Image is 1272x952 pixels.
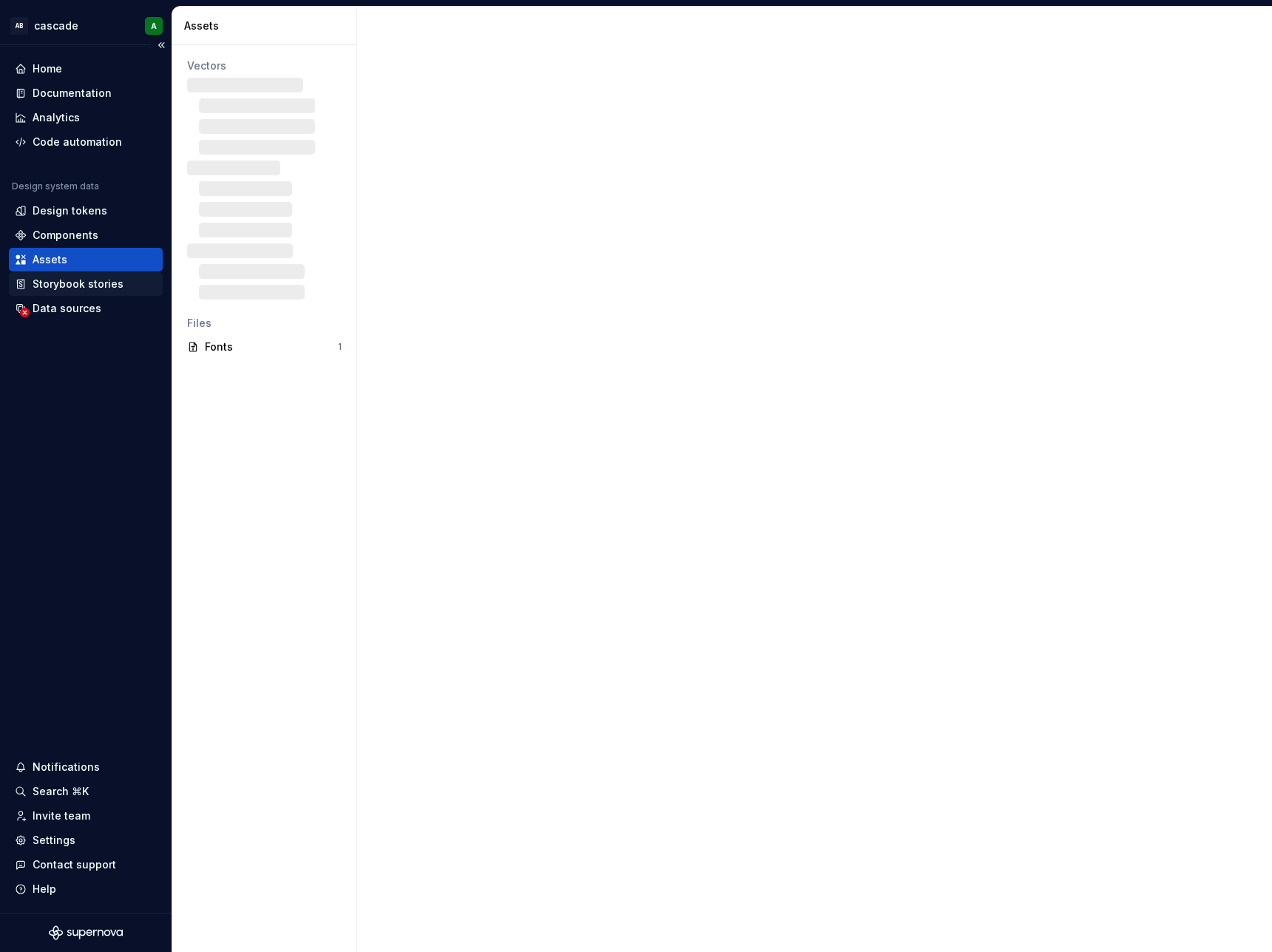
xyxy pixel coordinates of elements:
[9,853,163,877] button: Contact support
[205,340,338,354] div: Fonts
[9,81,163,105] a: Documentation
[33,135,122,149] div: Code automation
[33,882,56,897] div: Help
[9,199,163,223] a: Design tokens
[9,57,163,81] a: Home
[10,17,28,35] div: AB
[33,277,124,291] div: Storybook stories
[9,828,163,852] a: Settings
[33,203,107,218] div: Design tokens
[181,335,348,359] a: Fonts1
[9,780,163,803] button: Search ⌘K
[9,130,163,154] a: Code automation
[33,784,89,799] div: Search ⌘K
[151,35,172,55] button: Collapse sidebar
[9,877,163,901] button: Help
[33,86,112,101] div: Documentation
[33,857,116,872] div: Contact support
[184,18,351,33] div: Assets
[34,18,78,33] div: cascade
[49,925,123,940] svg: Supernova Logo
[151,20,157,32] div: A
[33,61,62,76] div: Home
[12,180,99,192] div: Design system data
[9,297,163,320] a: Data sources
[33,252,67,267] div: Assets
[33,760,100,774] div: Notifications
[187,316,342,331] div: Files
[33,228,98,243] div: Components
[9,223,163,247] a: Components
[338,341,342,353] div: 1
[9,804,163,828] a: Invite team
[3,10,169,41] button: ABcascadeA
[187,58,342,73] div: Vectors
[9,272,163,296] a: Storybook stories
[33,110,80,125] div: Analytics
[9,106,163,129] a: Analytics
[33,808,90,823] div: Invite team
[33,833,75,848] div: Settings
[9,248,163,271] a: Assets
[9,755,163,779] button: Notifications
[33,301,101,316] div: Data sources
